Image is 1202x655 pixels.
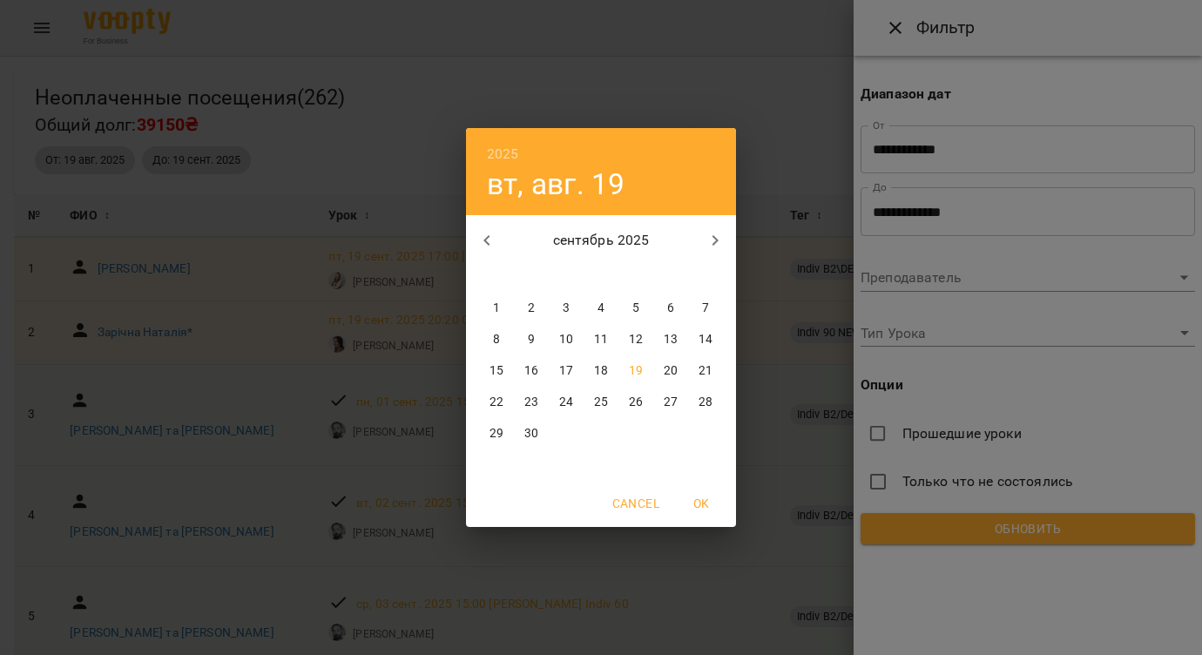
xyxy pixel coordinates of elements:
[524,425,538,442] p: 30
[487,166,625,202] button: вт, авг. 19
[620,387,652,418] button: 26
[524,394,538,411] p: 23
[559,394,573,411] p: 24
[481,267,512,284] span: пн
[673,488,729,519] button: OK
[516,324,547,355] button: 9
[655,267,686,284] span: сб
[632,300,639,317] p: 5
[655,293,686,324] button: 6
[490,394,503,411] p: 22
[690,355,721,387] button: 21
[481,418,512,449] button: 29
[585,355,617,387] button: 18
[605,488,666,519] button: Cancel
[594,394,608,411] p: 25
[516,355,547,387] button: 16
[699,362,712,380] p: 21
[487,142,519,166] button: 2025
[620,293,652,324] button: 5
[481,387,512,418] button: 22
[550,293,582,324] button: 3
[490,425,503,442] p: 29
[699,394,712,411] p: 28
[594,362,608,380] p: 18
[516,267,547,284] span: вт
[493,331,500,348] p: 8
[490,362,503,380] p: 15
[699,331,712,348] p: 14
[481,324,512,355] button: 8
[528,331,535,348] p: 9
[664,362,678,380] p: 20
[516,293,547,324] button: 2
[620,355,652,387] button: 19
[690,324,721,355] button: 14
[559,362,573,380] p: 17
[594,331,608,348] p: 11
[664,331,678,348] p: 13
[550,355,582,387] button: 17
[629,394,643,411] p: 26
[585,267,617,284] span: чт
[680,493,722,514] span: OK
[629,331,643,348] p: 12
[629,362,643,380] p: 19
[655,324,686,355] button: 13
[550,387,582,418] button: 24
[690,293,721,324] button: 7
[598,300,604,317] p: 4
[481,355,512,387] button: 15
[528,300,535,317] p: 2
[516,387,547,418] button: 23
[563,300,570,317] p: 3
[524,362,538,380] p: 16
[516,418,547,449] button: 30
[585,387,617,418] button: 25
[655,387,686,418] button: 27
[620,324,652,355] button: 12
[690,387,721,418] button: 28
[664,394,678,411] p: 27
[667,300,674,317] p: 6
[585,324,617,355] button: 11
[481,293,512,324] button: 1
[508,230,695,251] p: сентябрь 2025
[585,293,617,324] button: 4
[550,267,582,284] span: ср
[620,267,652,284] span: пт
[550,324,582,355] button: 10
[655,355,686,387] button: 20
[702,300,709,317] p: 7
[612,493,659,514] span: Cancel
[559,331,573,348] p: 10
[493,300,500,317] p: 1
[690,267,721,284] span: вс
